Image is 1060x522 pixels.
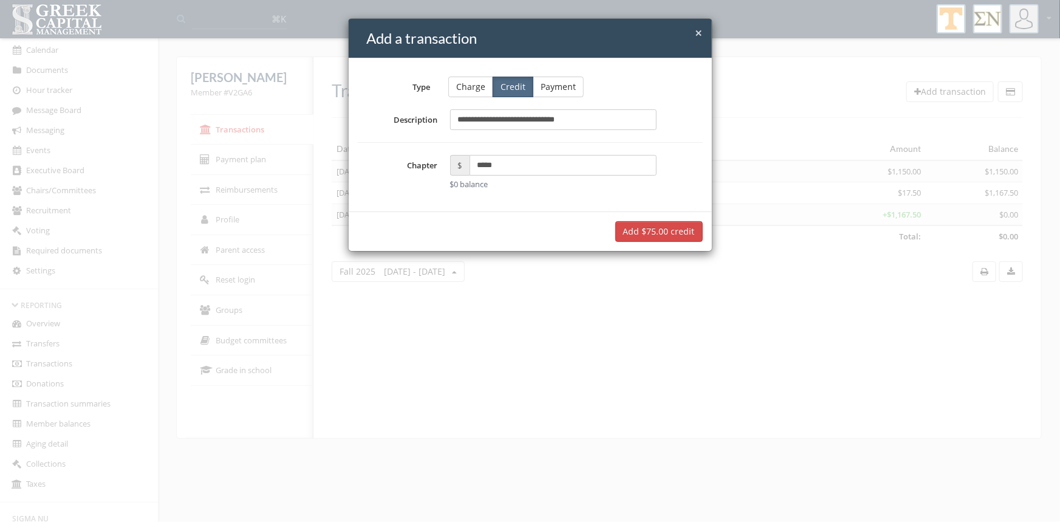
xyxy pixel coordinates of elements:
span: $ [450,155,470,176]
label: Description [358,109,444,130]
span: × [696,24,703,41]
button: Charge [448,77,493,97]
button: Add $75.00 credit [615,221,703,242]
button: Payment [533,77,584,97]
label: Chapter [358,155,444,190]
div: $0 balance [450,179,657,190]
button: Credit [493,77,533,97]
h4: Add a transaction [367,28,703,49]
label: Type [349,77,440,93]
